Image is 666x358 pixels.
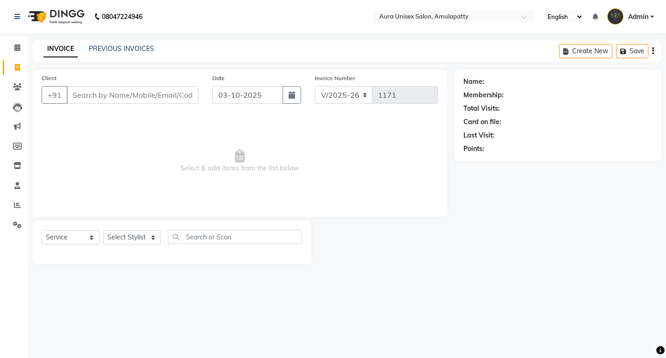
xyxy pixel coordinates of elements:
button: +91 [42,86,68,104]
img: logo [24,4,87,30]
img: Admin [607,8,623,25]
span: Select & add items from the list below [42,115,438,207]
button: Save [616,44,648,58]
b: 08047224946 [102,4,142,30]
div: Membership: [463,90,504,100]
button: Create New [559,44,612,58]
div: Name: [463,77,484,87]
label: Invoice Number [315,74,355,82]
div: Points: [463,144,484,154]
div: Total Visits: [463,104,500,113]
div: Last Visit: [463,131,494,140]
input: Search or Scan [168,230,302,244]
input: Search by Name/Mobile/Email/Code [67,86,198,104]
div: Card on file: [463,117,501,127]
a: PREVIOUS INVOICES [89,44,154,53]
span: Admin [628,12,648,22]
label: Date [212,74,225,82]
label: Client [42,74,56,82]
a: INVOICE [43,41,78,57]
